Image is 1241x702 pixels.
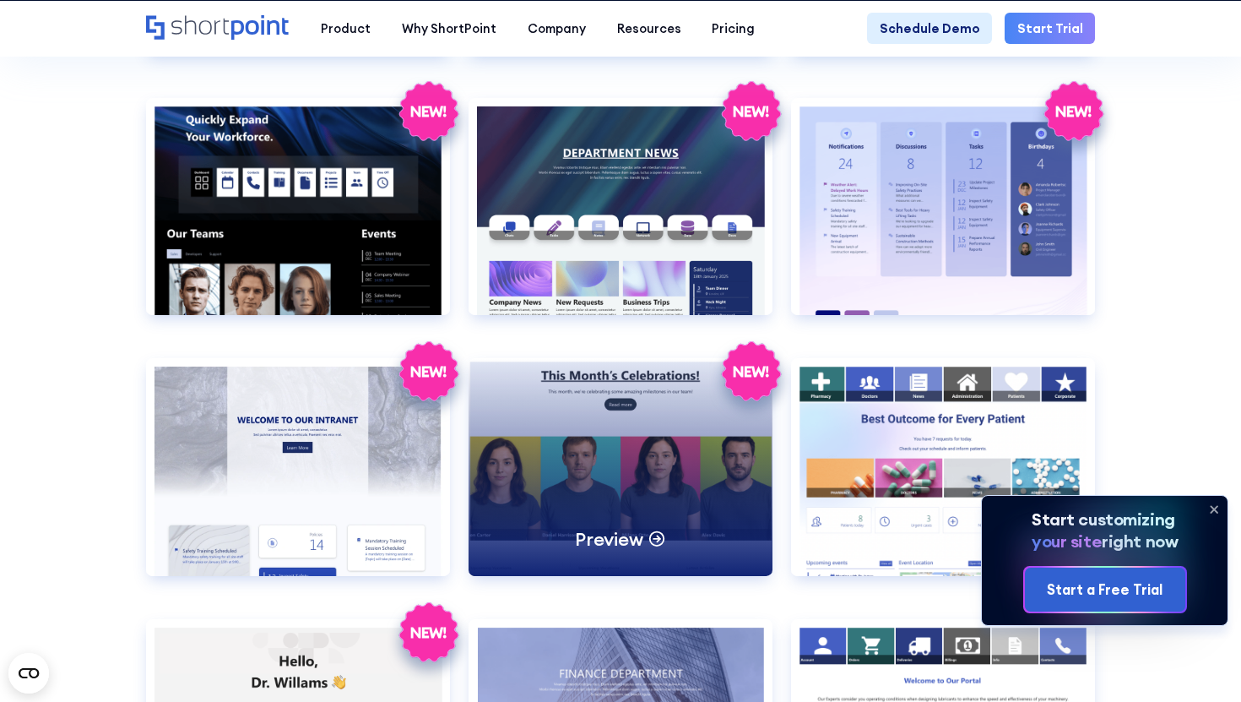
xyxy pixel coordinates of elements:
a: Home [146,15,290,42]
div: Pricing [712,19,755,38]
a: Product [306,13,387,44]
div: Start a Free Trial [1047,580,1162,601]
a: HR 7 [469,98,772,340]
a: Healthcare 1 [791,358,1095,601]
div: Why ShortPoint [402,19,496,38]
a: HR 5 [146,98,450,340]
div: Company [528,19,586,38]
a: Start Trial [1005,13,1095,44]
p: Preview [575,527,642,552]
a: Start a Free Trial [1025,568,1185,611]
a: Schedule Demo [867,13,992,44]
a: Resources [601,13,696,44]
a: Pricing [696,13,771,44]
a: HR 8 [146,358,450,601]
iframe: Chat Widget [1157,621,1241,702]
button: Open CMP widget [8,653,49,694]
a: HR 9Preview [469,358,772,601]
a: HR 7 [791,98,1095,340]
div: Resources [617,19,681,38]
a: Why ShortPoint [387,13,512,44]
a: Company [512,13,601,44]
div: Product [321,19,371,38]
